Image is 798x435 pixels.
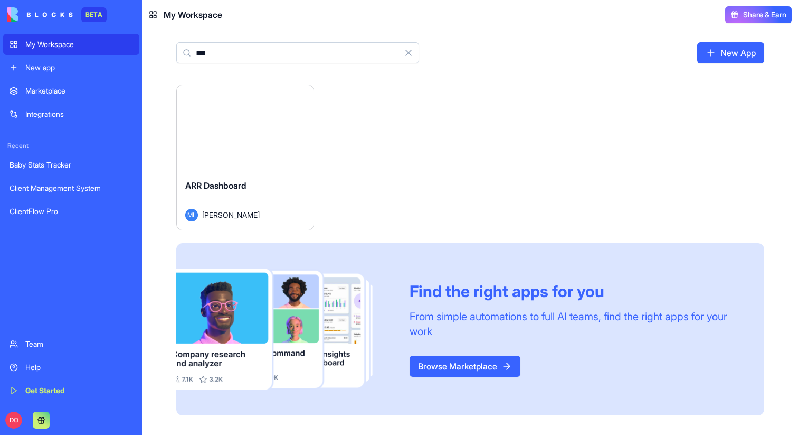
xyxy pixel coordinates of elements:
[410,309,739,339] div: From simple automations to full AI teams, find the right apps for your work
[9,206,133,217] div: ClientFlow Pro
[743,10,786,20] span: Share & Earn
[410,356,520,377] a: Browse Marketplace
[185,209,198,221] span: ML
[25,362,133,373] div: Help
[3,142,139,150] span: Recent
[185,180,246,191] span: ARR Dashboard
[3,201,139,222] a: ClientFlow Pro
[202,209,260,220] span: [PERSON_NAME]
[164,8,222,21] span: My Workspace
[3,104,139,125] a: Integrations
[697,42,764,63] a: New App
[81,7,107,22] div: BETA
[7,7,107,22] a: BETA
[3,380,139,401] a: Get Started
[176,269,393,390] img: Frame_181_egmpey.png
[3,57,139,78] a: New app
[3,80,139,101] a: Marketplace
[9,160,133,170] div: Baby Stats Tracker
[176,85,314,230] a: ARR DashboardML[PERSON_NAME]
[25,385,133,396] div: Get Started
[3,334,139,355] a: Team
[3,178,139,199] a: Client Management System
[25,39,133,50] div: My Workspace
[25,339,133,349] div: Team
[5,412,22,429] span: DO
[3,357,139,378] a: Help
[25,109,133,119] div: Integrations
[3,34,139,55] a: My Workspace
[725,6,792,23] button: Share & Earn
[25,86,133,96] div: Marketplace
[9,183,133,193] div: Client Management System
[410,282,739,301] div: Find the right apps for you
[7,7,73,22] img: logo
[25,62,133,73] div: New app
[3,154,139,175] a: Baby Stats Tracker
